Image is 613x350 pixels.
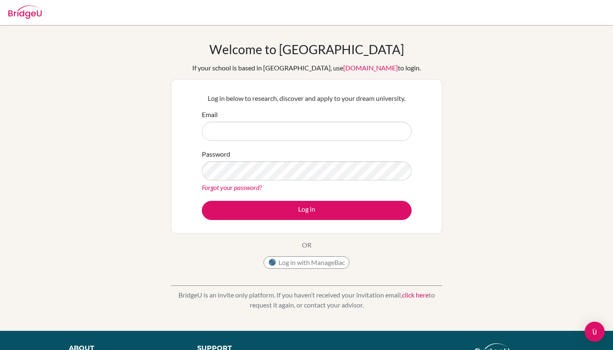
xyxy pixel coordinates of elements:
[202,110,218,120] label: Email
[302,240,312,250] p: OR
[402,291,429,299] a: click here
[202,149,230,159] label: Password
[202,93,412,103] p: Log in below to research, discover and apply to your dream university.
[202,183,262,191] a: Forgot your password?
[8,5,42,19] img: Bridge-U
[171,290,442,310] p: BridgeU is an invite only platform. If you haven’t received your invitation email, to request it ...
[192,63,421,73] div: If your school is based in [GEOGRAPHIC_DATA], use to login.
[343,64,398,72] a: [DOMAIN_NAME]
[585,322,605,342] div: Open Intercom Messenger
[202,201,412,220] button: Log in
[264,256,349,269] button: Log in with ManageBac
[209,42,404,57] h1: Welcome to [GEOGRAPHIC_DATA]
